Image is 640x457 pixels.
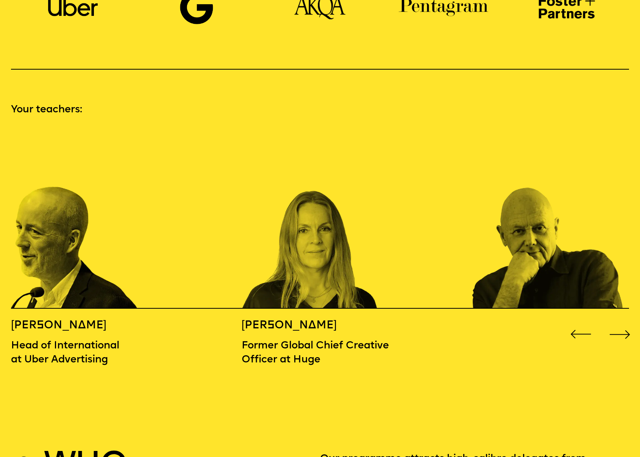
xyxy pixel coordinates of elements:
p: Head of International at Uber Advertising [11,339,165,367]
div: 16 / 16 [242,130,395,309]
h5: [PERSON_NAME] [242,319,395,333]
div: Next slide [607,322,633,347]
h5: [PERSON_NAME] [11,319,165,333]
p: Former Global Chief Creative Officer at Huge [242,339,395,367]
div: Previous slide [568,322,594,347]
div: 15 / 16 [11,130,165,309]
div: 1 / 16 [472,130,626,309]
p: Your teachers: [11,103,629,117]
